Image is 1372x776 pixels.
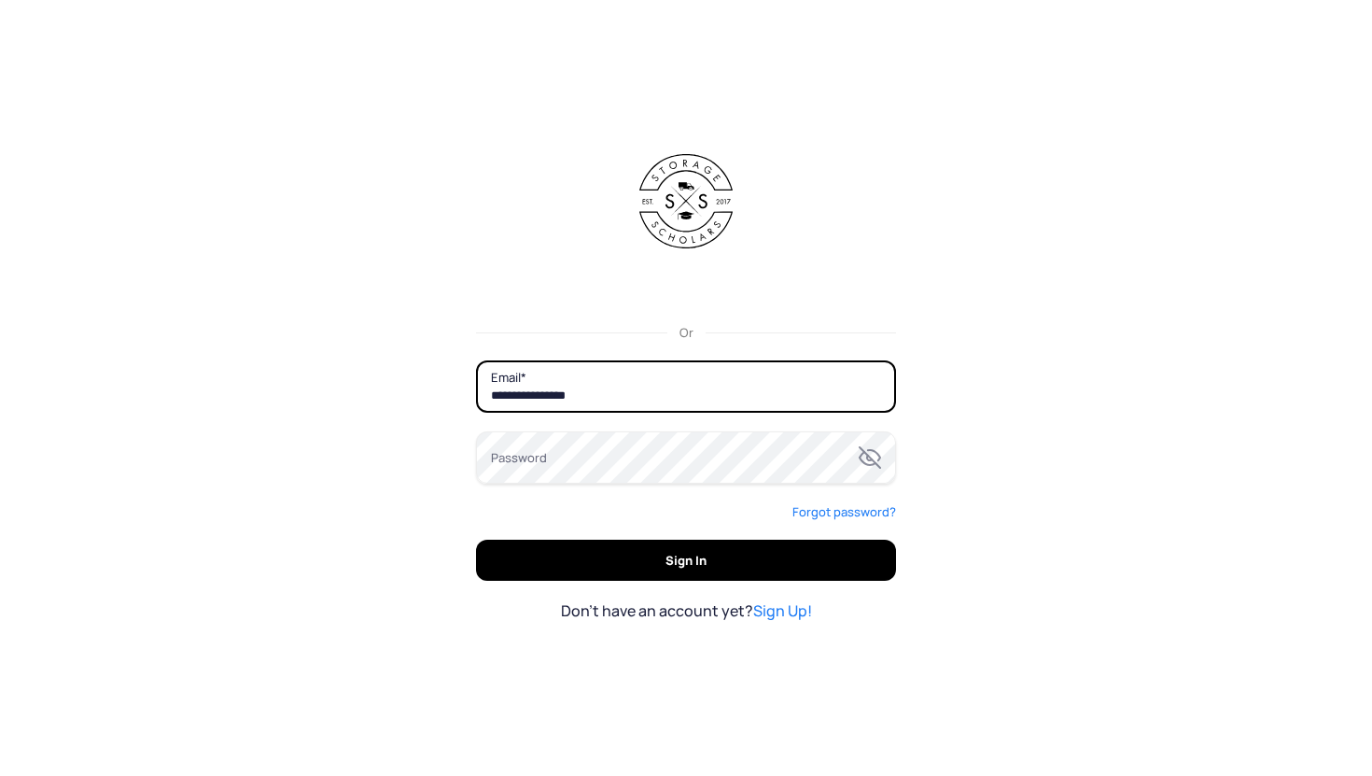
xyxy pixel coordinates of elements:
[498,540,874,581] span: Sign In
[561,600,812,622] span: Don't have an account yet?
[792,503,896,520] span: Forgot password?
[476,540,896,581] button: Sign In
[753,600,812,621] a: Sign Up!
[476,323,896,342] div: Or
[639,154,733,248] img: Storage Scholars Logo Black
[792,502,896,521] a: Forgot password?
[587,265,786,306] iframe: Sign in with Google Button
